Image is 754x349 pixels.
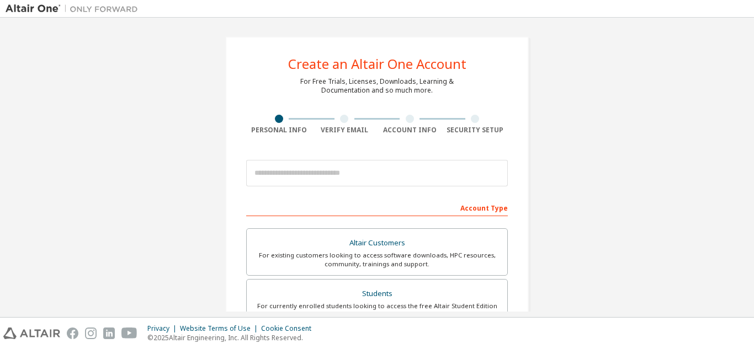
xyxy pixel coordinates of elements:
[253,286,501,302] div: Students
[312,126,378,135] div: Verify Email
[103,327,115,339] img: linkedin.svg
[6,3,144,14] img: Altair One
[261,324,318,333] div: Cookie Consent
[85,327,97,339] img: instagram.svg
[300,77,454,95] div: For Free Trials, Licenses, Downloads, Learning & Documentation and so much more.
[246,126,312,135] div: Personal Info
[246,198,508,216] div: Account Type
[288,57,466,71] div: Create an Altair One Account
[147,324,180,333] div: Privacy
[147,333,318,342] p: © 2025 Altair Engineering, Inc. All Rights Reserved.
[377,126,443,135] div: Account Info
[253,251,501,269] div: For existing customers looking to access software downloads, HPC resources, community, trainings ...
[3,327,60,339] img: altair_logo.svg
[443,126,508,135] div: Security Setup
[253,302,501,319] div: For currently enrolled students looking to access the free Altair Student Edition bundle and all ...
[180,324,261,333] div: Website Terms of Use
[67,327,78,339] img: facebook.svg
[121,327,137,339] img: youtube.svg
[253,235,501,251] div: Altair Customers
